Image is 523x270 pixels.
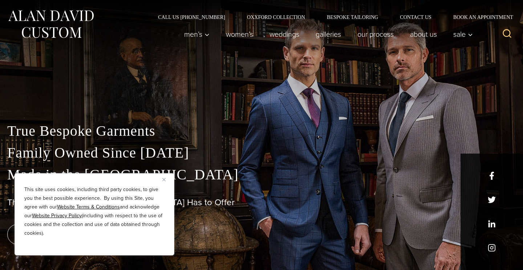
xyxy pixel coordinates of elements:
[7,8,94,40] img: Alan David Custom
[402,27,445,41] a: About Us
[162,175,171,184] button: Close
[236,15,316,20] a: Oxxford Collection
[162,178,166,181] img: Close
[7,120,516,186] p: True Bespoke Garments Family Owned Since [DATE] Made in the [GEOGRAPHIC_DATA]
[316,15,389,20] a: Bespoke Tailoring
[32,212,82,219] a: Website Privacy Policy
[7,224,109,245] a: book an appointment
[389,15,442,20] a: Contact Us
[261,27,308,41] a: weddings
[442,15,516,20] a: Book an Appointment
[24,185,165,238] p: This site uses cookies, including third party cookies, to give you the best possible experience. ...
[57,203,120,211] a: Website Terms & Conditions
[498,25,516,43] button: View Search Form
[218,27,261,41] a: Women’s
[453,31,473,38] span: Sale
[147,15,236,20] a: Call Us [PHONE_NUMBER]
[308,27,349,41] a: Galleries
[176,27,477,41] nav: Primary Navigation
[7,197,516,208] h1: The Best Custom Suits [GEOGRAPHIC_DATA] Has to Offer
[147,15,516,20] nav: Secondary Navigation
[349,27,402,41] a: Our Process
[184,31,210,38] span: Men’s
